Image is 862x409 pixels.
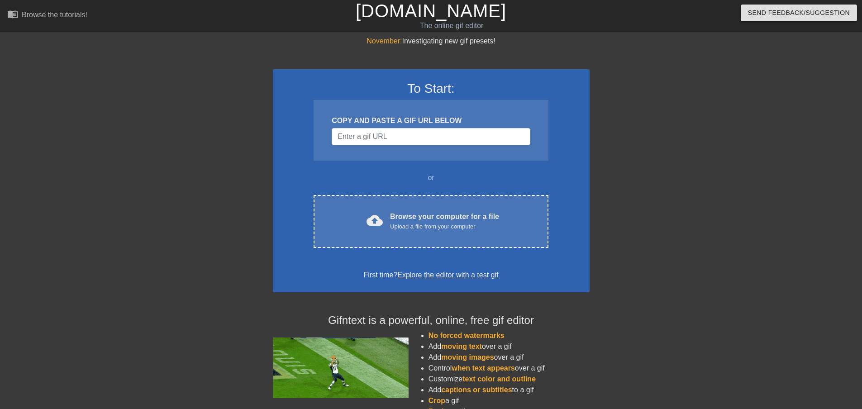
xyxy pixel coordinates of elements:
[441,353,494,361] span: moving images
[22,11,87,19] div: Browse the tutorials!
[429,395,590,406] li: a gif
[292,20,611,31] div: The online gif editor
[273,314,590,327] h4: Gifntext is a powerful, online, free gif editor
[367,212,383,228] span: cloud_upload
[429,363,590,374] li: Control over a gif
[7,9,87,23] a: Browse the tutorials!
[390,222,499,231] div: Upload a file from your computer
[741,5,857,21] button: Send Feedback/Suggestion
[452,364,515,372] span: when text appears
[356,1,506,21] a: [DOMAIN_NAME]
[397,271,498,279] a: Explore the editor with a test gif
[441,386,512,394] span: captions or subtitles
[390,211,499,231] div: Browse your computer for a file
[7,9,18,19] span: menu_book
[332,115,530,126] div: COPY AND PASTE A GIF URL BELOW
[332,128,530,145] input: Username
[296,172,566,183] div: or
[429,341,590,352] li: Add over a gif
[462,375,536,383] span: text color and outline
[429,374,590,385] li: Customize
[441,342,482,350] span: moving text
[429,352,590,363] li: Add over a gif
[748,7,850,19] span: Send Feedback/Suggestion
[429,385,590,395] li: Add to a gif
[285,270,578,281] div: First time?
[367,37,402,45] span: November:
[285,81,578,96] h3: To Start:
[273,36,590,47] div: Investigating new gif presets!
[429,397,445,404] span: Crop
[273,338,409,398] img: football_small.gif
[429,332,505,339] span: No forced watermarks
